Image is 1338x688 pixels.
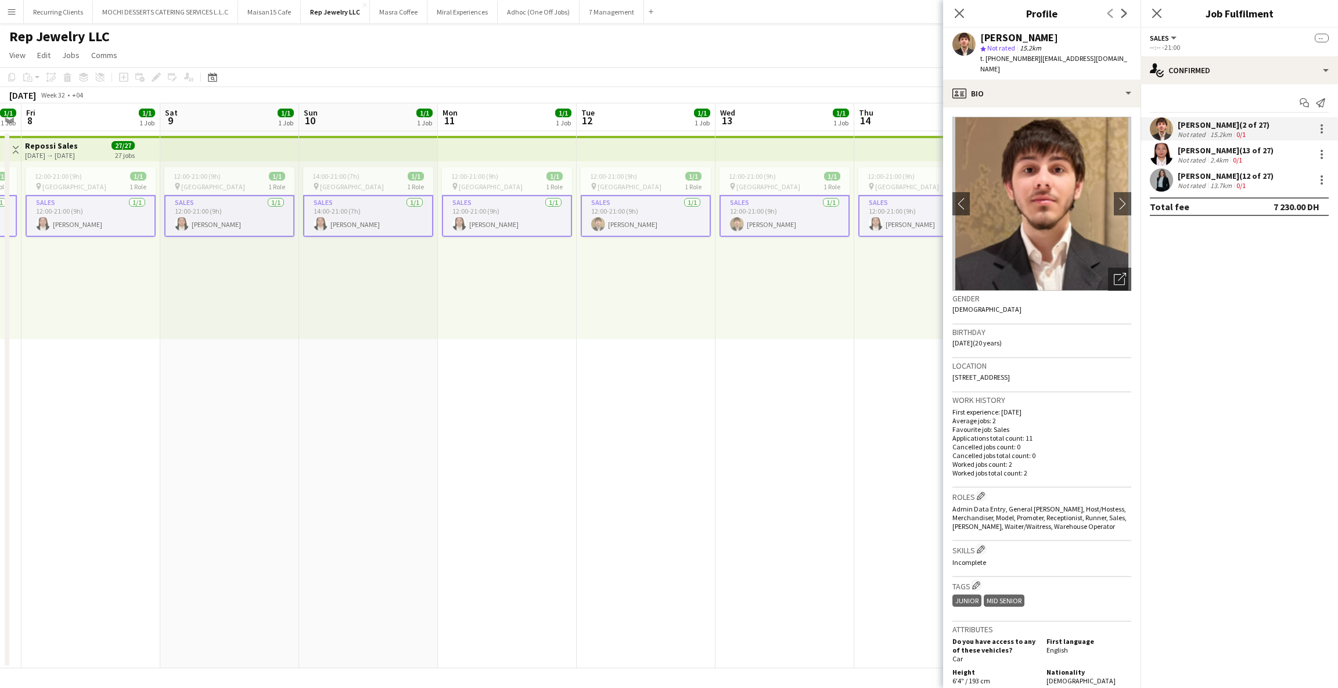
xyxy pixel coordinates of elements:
[72,91,83,99] div: +04
[238,1,301,23] button: Maisan15 Cafe
[130,182,146,191] span: 1 Role
[1046,637,1131,646] h5: First language
[312,172,359,181] span: 14:00-21:00 (7h)
[823,182,840,191] span: 1 Role
[952,543,1131,556] h3: Skills
[1236,130,1246,139] app-skills-label: 0/1
[580,1,644,23] button: 7 Management
[590,172,637,181] span: 12:00-21:00 (9h)
[115,150,135,160] div: 27 jobs
[952,338,1002,347] span: [DATE] (20 years)
[720,167,850,237] div: 12:00-21:00 (9h)1/1 [GEOGRAPHIC_DATA]1 RoleSales1/112:00-21:00 (9h)[PERSON_NAME]
[736,182,800,191] span: [GEOGRAPHIC_DATA]
[720,107,735,118] span: Wed
[91,50,117,60] span: Comms
[833,118,848,127] div: 1 Job
[301,1,370,23] button: Rep Jewelry LLC
[441,114,458,127] span: 11
[9,50,26,60] span: View
[1150,34,1178,42] button: Sales
[984,595,1024,607] div: Mid Senior
[952,637,1037,654] h5: Do you have access to any of these vehicles?
[980,54,1041,63] span: t. [PHONE_NUMBER]
[408,172,424,181] span: 1/1
[269,172,285,181] span: 1/1
[407,182,424,191] span: 1 Role
[952,558,1131,567] p: Incomplete
[952,327,1131,337] h3: Birthday
[38,91,67,99] span: Week 32
[1150,34,1169,42] span: Sales
[952,408,1131,416] p: First experience: [DATE]
[181,182,245,191] span: [GEOGRAPHIC_DATA]
[952,490,1131,502] h3: Roles
[952,416,1131,425] p: Average jobs: 2
[442,167,572,237] div: 12:00-21:00 (9h)1/1 [GEOGRAPHIC_DATA]1 RoleSales1/112:00-21:00 (9h)[PERSON_NAME]
[1150,43,1329,52] div: --:-- -21:00
[685,172,702,181] span: 1/1
[1108,268,1131,291] div: Open photos pop-in
[952,595,981,607] div: Junior
[980,54,1127,73] span: | [EMAIL_ADDRESS][DOMAIN_NAME]
[57,48,84,63] a: Jobs
[1178,145,1274,156] div: [PERSON_NAME] (13 of 27)
[546,172,563,181] span: 1/1
[952,676,990,685] span: 6'4" / 193 cm
[35,172,82,181] span: 12:00-21:00 (9h)
[303,195,433,237] app-card-role: Sales1/114:00-21:00 (7h)[PERSON_NAME]
[952,668,1037,676] h5: Height
[694,109,710,117] span: 1/1
[833,109,849,117] span: 1/1
[952,469,1131,477] p: Worked jobs total count: 2
[581,167,711,237] div: 12:00-21:00 (9h)1/1 [GEOGRAPHIC_DATA]1 RoleSales1/112:00-21:00 (9h)[PERSON_NAME]
[580,114,595,127] span: 12
[443,107,458,118] span: Mon
[33,48,55,63] a: Edit
[952,361,1131,371] h3: Location
[37,50,51,60] span: Edit
[952,624,1131,635] h3: Attributes
[320,182,384,191] span: [GEOGRAPHIC_DATA]
[278,118,293,127] div: 1 Job
[1178,181,1208,190] div: Not rated
[598,182,661,191] span: [GEOGRAPHIC_DATA]
[303,167,433,237] app-job-card: 14:00-21:00 (7h)1/1 [GEOGRAPHIC_DATA]1 RoleSales1/114:00-21:00 (7h)[PERSON_NAME]
[26,107,35,118] span: Fri
[952,373,1010,381] span: [STREET_ADDRESS]
[459,182,523,191] span: [GEOGRAPHIC_DATA]
[952,117,1131,291] img: Crew avatar or photo
[952,654,963,663] span: Car
[859,107,873,118] span: Thu
[952,451,1131,460] p: Cancelled jobs total count: 0
[62,50,80,60] span: Jobs
[1141,56,1338,84] div: Confirmed
[1178,130,1208,139] div: Not rated
[581,107,595,118] span: Tue
[952,460,1131,469] p: Worked jobs count: 2
[952,305,1022,314] span: [DEMOGRAPHIC_DATA]
[9,28,110,45] h1: Rep Jewelry LLC
[139,109,155,117] span: 1/1
[858,195,988,237] app-card-role: Sales1/112:00-21:00 (9h)[PERSON_NAME]
[685,182,702,191] span: 1 Role
[25,141,78,151] h3: Repossi Sales
[1141,6,1338,21] h3: Job Fulfilment
[1208,130,1234,139] div: 15.2km
[943,80,1141,107] div: Bio
[729,172,776,181] span: 12:00-21:00 (9h)
[9,89,36,101] div: [DATE]
[268,182,285,191] span: 1 Role
[1017,44,1044,52] span: 15.2km
[720,195,850,237] app-card-role: Sales1/112:00-21:00 (9h)[PERSON_NAME]
[304,107,318,118] span: Sun
[174,172,221,181] span: 12:00-21:00 (9h)
[416,109,433,117] span: 1/1
[26,167,156,237] app-job-card: 12:00-21:00 (9h)1/1 [GEOGRAPHIC_DATA]1 RoleSales1/112:00-21:00 (9h)[PERSON_NAME]
[42,182,106,191] span: [GEOGRAPHIC_DATA]
[858,167,988,237] app-job-card: 12:00-21:00 (9h)1/1 [GEOGRAPHIC_DATA]1 RoleSales1/112:00-21:00 (9h)[PERSON_NAME]
[718,114,735,127] span: 13
[1150,201,1189,212] div: Total fee
[442,195,572,237] app-card-role: Sales1/112:00-21:00 (9h)[PERSON_NAME]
